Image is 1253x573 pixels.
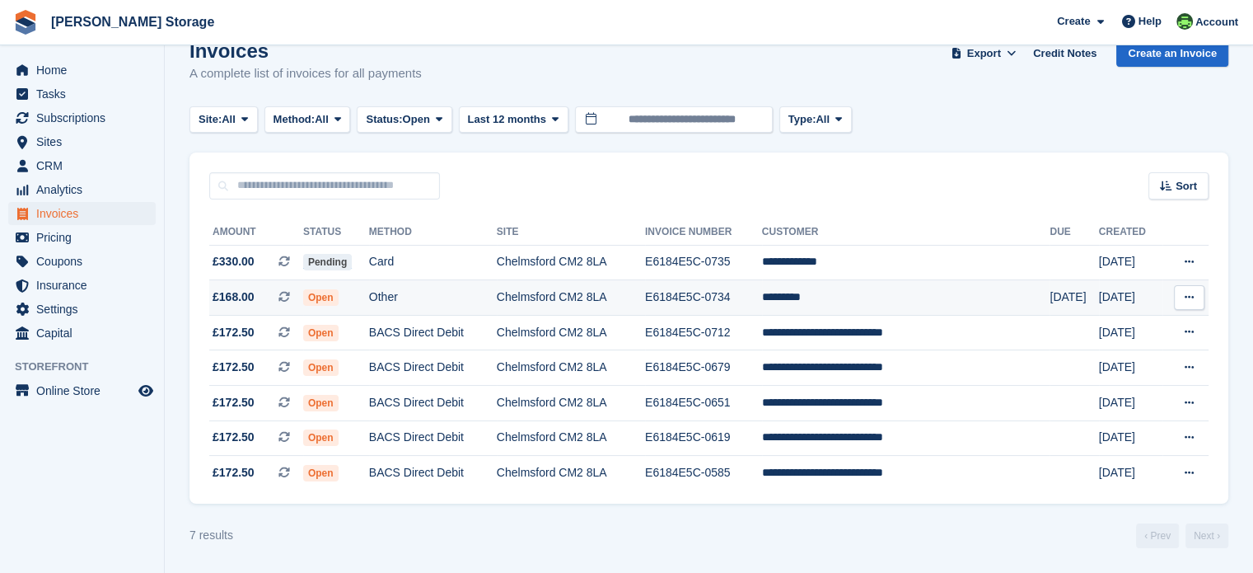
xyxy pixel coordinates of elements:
div: 7 results [189,527,233,544]
th: Created [1099,219,1162,246]
td: BACS Direct Debit [369,315,497,350]
a: menu [8,178,156,201]
td: Other [369,280,497,316]
a: menu [8,106,156,129]
a: menu [8,322,156,345]
span: Capital [36,322,135,345]
a: menu [8,298,156,321]
span: Open [403,111,430,128]
h1: Invoices [189,40,422,62]
td: [DATE] [1099,386,1162,421]
span: Coupons [36,250,135,273]
a: menu [8,379,156,402]
td: Chelmsford CM2 8LA [497,315,645,350]
th: Status [303,219,369,246]
td: [DATE] [1099,456,1162,491]
td: [DATE] [1099,315,1162,350]
td: E6184E5C-0679 [645,350,762,386]
button: Status: Open [357,106,451,134]
span: Open [303,430,339,446]
span: Settings [36,298,135,321]
span: Open [303,325,339,341]
td: Chelmsford CM2 8LA [497,386,645,421]
span: £172.50 [213,324,255,341]
a: menu [8,226,156,249]
td: [DATE] [1099,245,1162,280]
button: Type: All [779,106,852,134]
th: Due [1050,219,1098,246]
td: Chelmsford CM2 8LA [497,245,645,280]
td: BACS Direct Debit [369,386,497,421]
td: [DATE] [1050,280,1098,316]
span: £330.00 [213,253,255,270]
th: Site [497,219,645,246]
td: Chelmsford CM2 8LA [497,280,645,316]
span: Tasks [36,82,135,106]
span: Last 12 months [468,111,546,128]
span: £168.00 [213,289,255,306]
span: Site: [199,111,222,128]
span: Invoices [36,202,135,225]
span: £172.50 [213,394,255,411]
span: Pricing [36,226,135,249]
td: [DATE] [1099,350,1162,386]
span: Export [967,45,1001,62]
span: Help [1138,13,1162,30]
a: Preview store [136,381,156,401]
td: Card [369,245,497,280]
th: Invoice Number [645,219,762,246]
td: [DATE] [1099,420,1162,456]
td: Chelmsford CM2 8LA [497,350,645,386]
p: A complete list of invoices for all payments [189,64,422,83]
span: Subscriptions [36,106,135,129]
td: BACS Direct Debit [369,350,497,386]
a: Next [1185,524,1228,548]
nav: Page [1133,524,1232,548]
a: menu [8,202,156,225]
span: Home [36,59,135,82]
th: Amount [209,219,303,246]
span: Create [1057,13,1090,30]
img: Thomas Frary [1176,13,1193,30]
span: CRM [36,154,135,177]
td: E6184E5C-0712 [645,315,762,350]
a: menu [8,59,156,82]
span: £172.50 [213,464,255,481]
td: BACS Direct Debit [369,420,497,456]
td: E6184E5C-0734 [645,280,762,316]
span: Open [303,359,339,376]
button: Method: All [264,106,351,134]
td: Chelmsford CM2 8LA [497,456,645,491]
button: Last 12 months [459,106,568,134]
span: Analytics [36,178,135,201]
span: Open [303,465,339,481]
span: Method: [274,111,316,128]
span: Pending [303,254,352,270]
span: All [222,111,236,128]
span: £172.50 [213,359,255,376]
a: menu [8,82,156,106]
a: [PERSON_NAME] Storage [44,8,221,35]
th: Customer [762,219,1050,246]
td: E6184E5C-0735 [645,245,762,280]
td: BACS Direct Debit [369,456,497,491]
span: Online Store [36,379,135,402]
td: E6184E5C-0651 [645,386,762,421]
span: Open [303,289,339,306]
span: Status: [366,111,402,128]
th: Method [369,219,497,246]
span: Sort [1176,178,1197,195]
a: menu [8,274,156,297]
td: [DATE] [1099,280,1162,316]
span: £172.50 [213,429,255,446]
td: Chelmsford CM2 8LA [497,420,645,456]
td: E6184E5C-0619 [645,420,762,456]
span: All [315,111,329,128]
button: Site: All [189,106,258,134]
a: menu [8,250,156,273]
span: Sites [36,130,135,153]
a: menu [8,130,156,153]
span: Open [303,395,339,411]
span: Storefront [15,359,164,375]
span: All [816,111,830,128]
